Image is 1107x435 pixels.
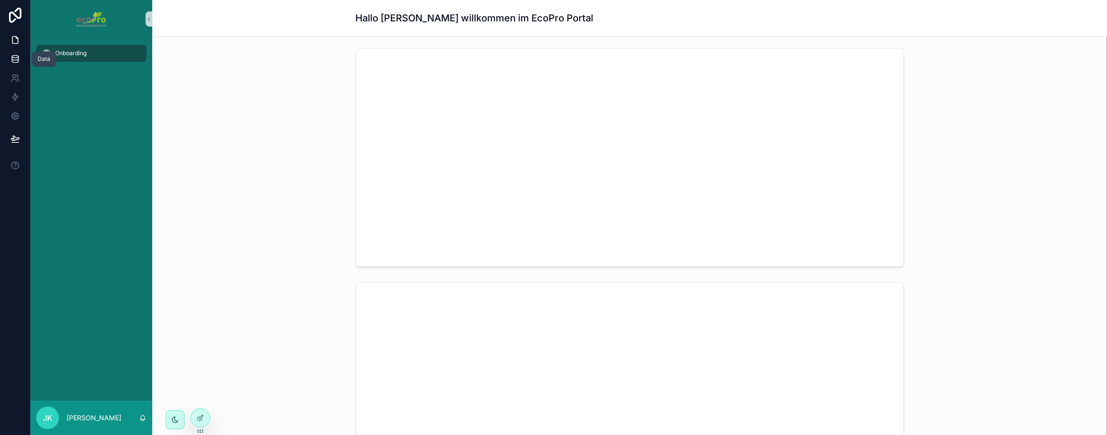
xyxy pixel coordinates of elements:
[67,413,121,423] p: [PERSON_NAME]
[356,11,594,25] h1: Hallo [PERSON_NAME] willkommen im EcoPro Portal
[30,38,152,74] div: scrollable content
[77,11,106,27] img: App logo
[55,49,87,57] span: Onboarding
[36,45,147,62] a: Onboarding
[43,412,52,424] span: JK
[38,55,50,63] div: Data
